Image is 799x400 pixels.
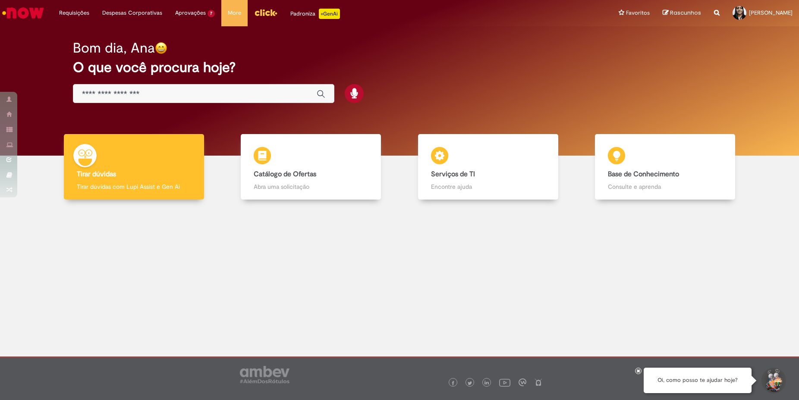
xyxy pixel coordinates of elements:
[760,368,786,394] button: Iniciar Conversa de Suporte
[73,60,726,75] h2: O que você procura hoje?
[608,170,679,178] b: Base de Conhecimento
[254,182,368,191] p: Abra uma solicitação
[77,170,116,178] b: Tirar dúvidas
[670,9,701,17] span: Rascunhos
[228,9,241,17] span: More
[223,134,400,200] a: Catálogo de Ofertas Abra uma solicitação
[644,368,752,393] div: Oi, como posso te ajudar hoje?
[663,9,701,17] a: Rascunhos
[1,4,45,22] img: ServiceNow
[499,377,510,388] img: logo_footer_youtube.png
[484,381,489,386] img: logo_footer_linkedin.png
[451,381,455,385] img: logo_footer_facebook.png
[155,42,167,54] img: happy-face.png
[102,9,162,17] span: Despesas Corporativas
[749,9,793,16] span: [PERSON_NAME]
[208,10,215,17] span: 7
[577,134,754,200] a: Base de Conhecimento Consulte e aprenda
[290,9,340,19] div: Padroniza
[399,134,577,200] a: Serviços de TI Encontre ajuda
[431,170,475,178] b: Serviços de TI
[626,9,650,17] span: Favoritos
[77,182,191,191] p: Tirar dúvidas com Lupi Assist e Gen Ai
[608,182,722,191] p: Consulte e aprenda
[468,381,472,385] img: logo_footer_twitter.png
[59,9,89,17] span: Requisições
[535,378,542,386] img: logo_footer_naosei.png
[45,134,223,200] a: Tirar dúvidas Tirar dúvidas com Lupi Assist e Gen Ai
[519,378,526,386] img: logo_footer_workplace.png
[240,366,289,383] img: logo_footer_ambev_rotulo_gray.png
[175,9,206,17] span: Aprovações
[73,41,155,56] h2: Bom dia, Ana
[254,6,277,19] img: click_logo_yellow_360x200.png
[319,9,340,19] p: +GenAi
[431,182,545,191] p: Encontre ajuda
[254,170,316,178] b: Catálogo de Ofertas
